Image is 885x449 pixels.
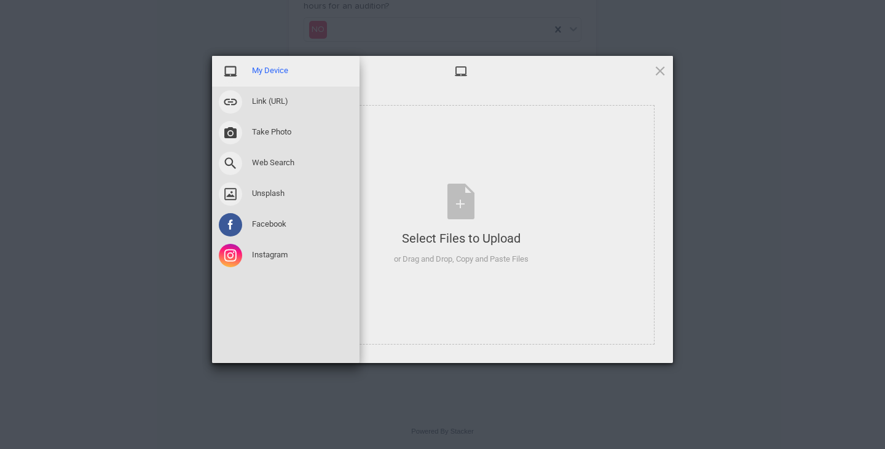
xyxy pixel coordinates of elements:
[252,249,288,260] span: Instagram
[212,56,360,87] div: My Device
[212,117,360,148] div: Take Photo
[212,209,360,240] div: Facebook
[252,127,291,138] span: Take Photo
[252,219,286,230] span: Facebook
[212,179,360,209] div: Unsplash
[212,148,360,179] div: Web Search
[252,96,288,107] span: Link (URL)
[252,188,285,199] span: Unsplash
[454,64,468,78] span: My Device
[394,253,529,265] div: or Drag and Drop, Copy and Paste Files
[252,65,288,76] span: My Device
[653,64,667,77] span: Click here or hit ESC to close picker
[394,230,529,247] div: Select Files to Upload
[212,240,360,271] div: Instagram
[212,87,360,117] div: Link (URL)
[252,157,294,168] span: Web Search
